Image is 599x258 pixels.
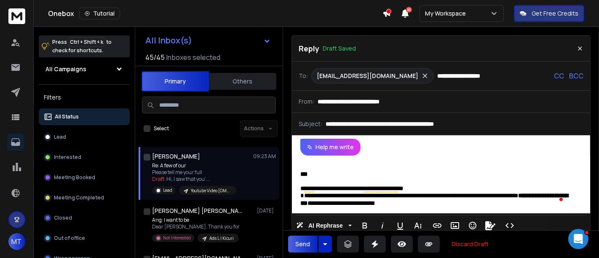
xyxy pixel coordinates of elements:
[39,149,130,166] button: Interested
[307,222,345,229] span: AI Rephrase
[406,7,412,13] span: 50
[209,235,234,242] p: Ads L | Kicuri
[447,217,463,234] button: Insert Image (Ctrl+P)
[299,72,308,80] p: To:
[54,174,95,181] p: Meeting Booked
[392,217,408,234] button: Underline (Ctrl+U)
[154,125,169,132] label: Select
[152,223,240,230] p: Dear [PERSON_NAME]. Thank you for
[300,139,361,156] button: Help me write
[465,217,481,234] button: Emoticons
[299,120,322,128] p: Subject:
[39,129,130,145] button: Lead
[502,217,518,234] button: Code View
[152,162,236,169] p: Re: A few of our
[253,153,276,160] p: 09:23 AM
[145,52,165,62] span: 45 / 45
[191,188,231,194] p: Youtube Video [GMB Affi]
[299,43,319,54] p: Reply
[39,169,130,186] button: Meeting Booked
[45,65,86,73] h1: All Campaigns
[152,152,200,161] h1: [PERSON_NAME]
[323,44,356,53] p: Draft Saved
[152,207,245,215] h1: [PERSON_NAME] [PERSON_NAME]
[152,217,240,223] p: Ang: I want to be
[152,169,236,176] p: Please tell me your full
[145,36,192,45] h1: All Inbox(s)
[52,38,112,55] p: Press to check for shortcuts.
[288,236,318,253] button: Send
[39,189,130,206] button: Meeting Completed
[429,217,445,234] button: Insert Link (Ctrl+K)
[317,72,418,80] p: [EMAIL_ADDRESS][DOMAIN_NAME]
[554,71,564,81] p: CC
[209,72,276,91] button: Others
[39,61,130,78] button: All Campaigns
[8,233,25,250] button: MT
[39,230,130,247] button: Out of office
[568,229,588,249] iframe: Intercom live chat
[54,235,85,242] p: Out of office
[163,235,191,241] p: Not Interested
[569,71,583,81] p: BCC
[54,215,72,221] p: Closed
[39,91,130,103] h3: Filters
[48,8,382,19] div: Onebox
[292,156,581,214] div: To enrich screen reader interactions, please activate Accessibility in Grammarly extension settings
[39,108,130,125] button: All Status
[54,194,104,201] p: Meeting Completed
[299,97,314,106] p: From:
[139,32,278,49] button: All Inbox(s)
[55,113,79,120] p: All Status
[152,175,166,183] span: Draft:
[79,8,120,19] button: Tutorial
[514,5,584,22] button: Get Free Credits
[257,207,276,214] p: [DATE]
[142,71,209,91] button: Primary
[425,9,469,18] p: My Workspace
[54,134,66,140] p: Lead
[39,210,130,226] button: Closed
[54,154,81,161] p: Interested
[166,52,220,62] h3: Inboxes selected
[166,175,210,183] span: Hi, I saw that you’ ...
[294,217,353,234] button: AI Rephrase
[374,217,390,234] button: Italic (Ctrl+I)
[163,187,172,193] p: Lead
[482,217,498,234] button: Signature
[445,236,495,253] button: Discard Draft
[532,9,578,18] p: Get Free Credits
[357,217,373,234] button: Bold (Ctrl+B)
[69,37,104,47] span: Ctrl + Shift + k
